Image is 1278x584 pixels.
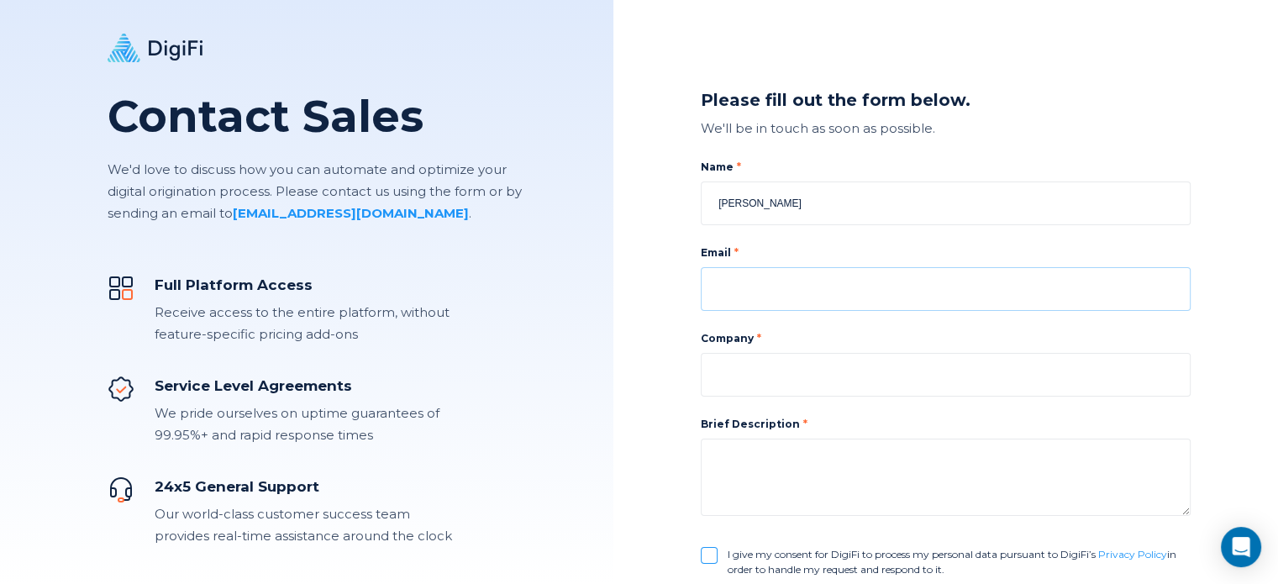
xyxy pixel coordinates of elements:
[701,418,807,430] label: Brief Description
[155,275,452,295] div: Full Platform Access
[701,160,1191,175] label: Name
[1098,548,1167,560] a: Privacy Policy
[701,118,1191,139] div: We'll be in touch as soon as possible.
[728,547,1191,577] label: I give my consent for DigiFi to process my personal data pursuant to DigiFi’s in order to handle ...
[1221,527,1261,567] div: Open Intercom Messenger
[155,376,452,396] div: Service Level Agreements
[155,503,452,547] div: Our world-class customer success team provides real-time assistance around the clock
[155,476,452,497] div: 24x5 General Support
[108,92,523,142] h1: Contact Sales
[701,331,1191,346] label: Company
[155,402,452,446] div: We pride ourselves on uptime guarantees of 99.95%+ and rapid response times
[701,245,1191,260] label: Email
[155,302,452,345] div: Receive access to the entire platform, without feature-specific pricing add-ons
[701,88,1191,113] div: Please fill out the form below.
[108,159,523,224] p: We'd love to discuss how you can automate and optimize your digital origination process. Please c...
[233,205,469,221] a: [EMAIL_ADDRESS][DOMAIN_NAME]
